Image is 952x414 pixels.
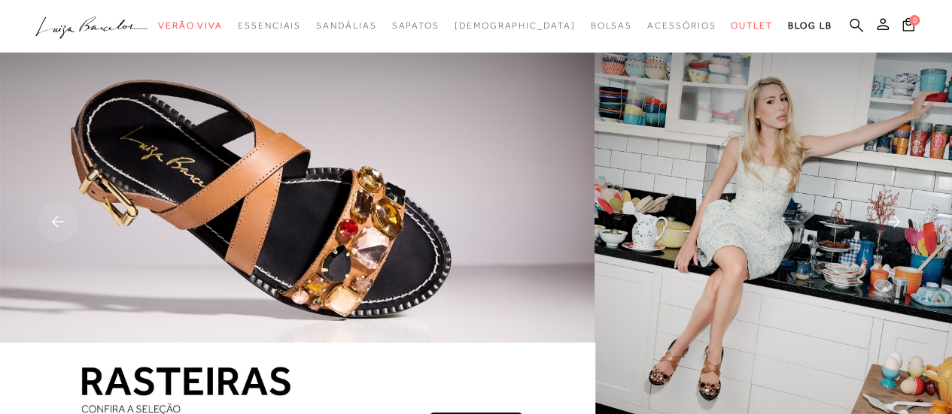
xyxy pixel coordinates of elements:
[898,17,919,37] button: 0
[238,12,301,40] a: categoryNavScreenReaderText
[158,20,223,31] span: Verão Viva
[391,20,439,31] span: Sapatos
[238,20,301,31] span: Essenciais
[391,12,439,40] a: categoryNavScreenReaderText
[731,20,773,31] span: Outlet
[316,20,376,31] span: Sandálias
[909,15,920,26] span: 0
[590,12,632,40] a: categoryNavScreenReaderText
[647,20,716,31] span: Acessórios
[455,12,576,40] a: noSubCategoriesText
[788,12,832,40] a: BLOG LB
[590,20,632,31] span: Bolsas
[647,12,716,40] a: categoryNavScreenReaderText
[788,20,832,31] span: BLOG LB
[455,20,576,31] span: [DEMOGRAPHIC_DATA]
[316,12,376,40] a: categoryNavScreenReaderText
[158,12,223,40] a: categoryNavScreenReaderText
[731,12,773,40] a: categoryNavScreenReaderText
